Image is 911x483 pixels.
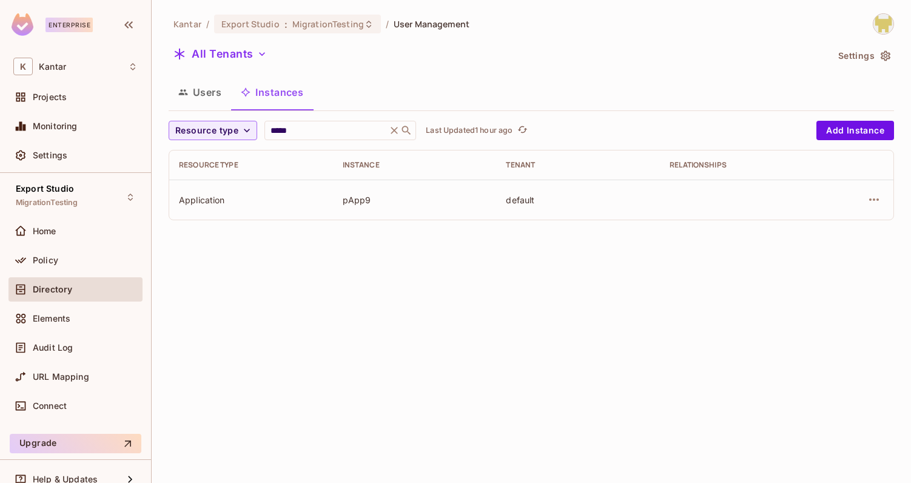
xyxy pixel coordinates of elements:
span: Settings [33,150,67,160]
div: pApp9 [343,194,487,206]
div: Resource type [179,160,323,170]
li: / [206,18,209,30]
span: MigrationTesting [292,18,364,30]
span: K [13,58,33,75]
span: Elements [33,314,70,323]
span: refresh [517,124,528,137]
button: Settings [833,46,894,66]
span: Projects [33,92,67,102]
span: Export Studio [221,18,280,30]
button: Instances [231,77,313,107]
span: Monitoring [33,121,78,131]
div: Enterprise [45,18,93,32]
img: SReyMgAAAABJRU5ErkJggg== [12,13,33,36]
img: Girishankar.VP@kantar.com [873,14,893,34]
div: Relationships [670,160,814,170]
button: Resource type [169,121,257,140]
span: Audit Log [33,343,73,353]
span: Home [33,226,56,236]
span: the active workspace [173,18,201,30]
span: Workspace: Kantar [39,62,66,72]
span: Resource type [175,123,238,138]
span: : [284,19,288,29]
button: Users [169,77,231,107]
span: Policy [33,255,58,265]
span: Click to refresh data [513,123,530,138]
div: Instance [343,160,487,170]
div: Tenant [506,160,650,170]
div: Application [179,194,323,206]
div: default [506,194,650,206]
span: MigrationTesting [16,198,78,208]
span: User Management [394,18,469,30]
li: / [386,18,389,30]
button: refresh [516,123,530,138]
button: All Tenants [169,44,272,64]
span: Export Studio [16,184,74,194]
button: Upgrade [10,434,141,453]
span: Directory [33,285,72,294]
button: Add Instance [816,121,894,140]
p: Last Updated 1 hour ago [426,126,513,135]
span: URL Mapping [33,372,89,382]
span: Connect [33,401,67,411]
